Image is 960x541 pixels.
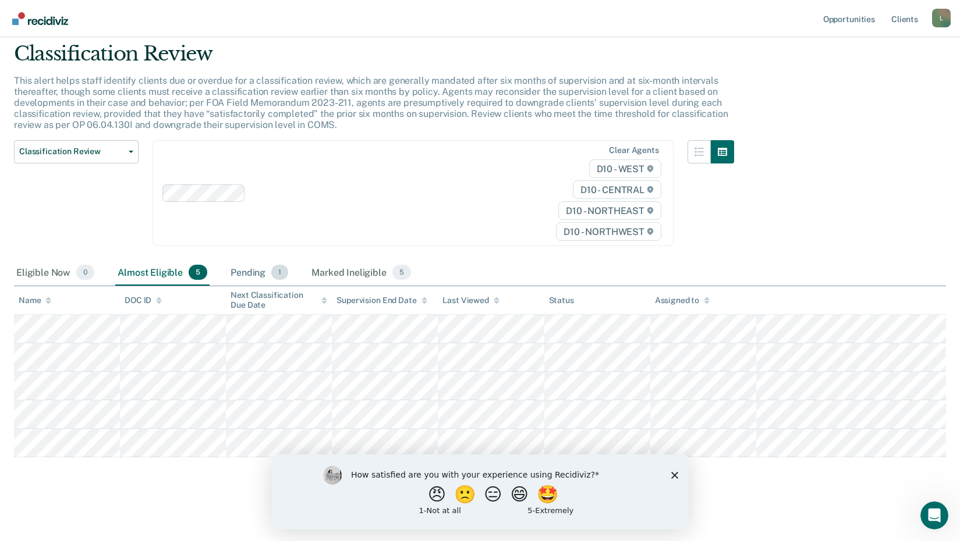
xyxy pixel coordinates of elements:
div: Status [549,296,574,305]
span: 0 [76,265,94,280]
div: DOC ID [125,296,162,305]
div: Almost Eligible5 [115,260,210,286]
div: Clear agents [609,145,658,155]
div: Supervision End Date [336,296,427,305]
div: Assigned to [655,296,710,305]
span: D10 - NORTHEAST [558,201,661,220]
span: 1 [271,265,288,280]
div: L [932,9,951,27]
span: D10 - NORTHWEST [556,222,661,241]
span: 5 [392,265,411,280]
span: D10 - WEST [589,159,661,178]
iframe: Survey by Kim from Recidiviz [272,454,689,529]
button: Profile dropdown button [932,9,951,27]
img: Recidiviz [12,12,68,25]
iframe: Intercom live chat [920,501,948,529]
div: Name [19,296,51,305]
span: Classification Review [19,147,124,156]
div: Last Viewed [442,296,499,305]
p: This alert helps staff identify clients due or overdue for a classification review, which are gen... [14,75,728,131]
div: Next Classification Due Date [231,290,327,310]
span: D10 - CENTRAL [573,180,661,199]
div: Classification Review [14,42,734,75]
div: Pending1 [228,260,291,286]
button: Classification Review [14,140,139,163]
div: Eligible Now0 [14,260,97,286]
span: 5 [189,265,207,280]
div: Marked Ineligible5 [309,260,413,286]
